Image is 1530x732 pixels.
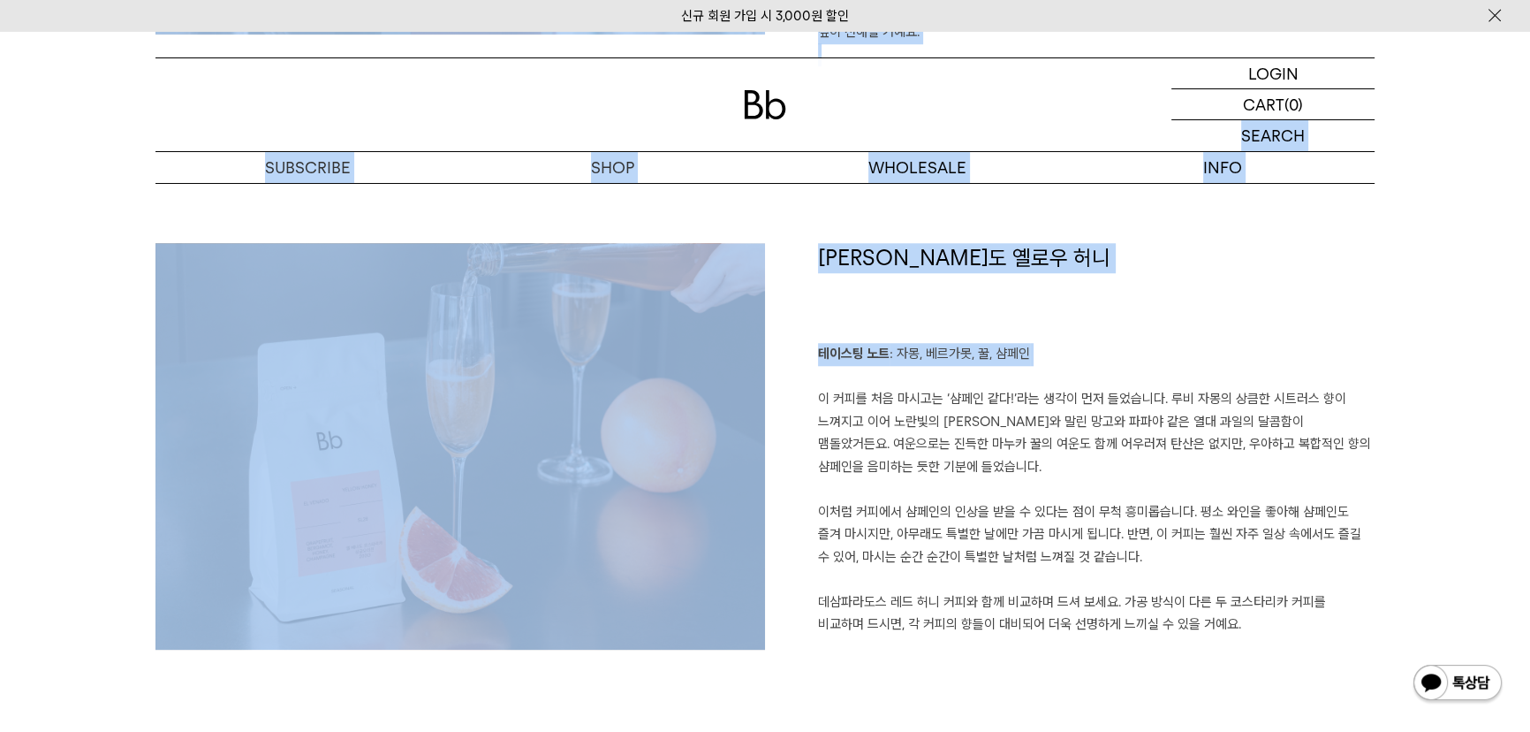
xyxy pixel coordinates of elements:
[1284,89,1303,119] p: (0)
[1070,152,1375,183] p: INFO
[155,152,460,183] a: SUBSCRIBE
[818,243,1375,344] h1: [PERSON_NAME]도 옐로우 허니
[1248,58,1299,88] p: LOGIN
[1412,663,1503,705] img: 카카오톡 채널 1:1 채팅 버튼
[1243,89,1284,119] p: CART
[818,343,1375,388] p: : 자몽, 베르가못, 꿀, 샴페인
[681,8,849,24] a: 신규 회원 가입 시 3,000원 할인
[1241,120,1305,151] p: SEARCH
[818,591,1375,637] p: 데삼파라도스 레드 허니 커피와 함께 비교하며 드셔 보세요. 가공 방식이 다른 두 코스타리카 커피를 비교하며 드시면, 각 커피의 향들이 대비되어 더욱 선명하게 느끼실 수 있을 ...
[155,243,765,650] img: d5409a9f6afd87bffed5e58a7d1d7006_170924.jpg
[1171,58,1375,89] a: LOGIN
[818,501,1375,569] p: 이처럼 커피에서 샴페인의 인상을 받을 수 있다는 점이 무척 흥미롭습니다. 평소 와인을 좋아해 샴페인도 즐겨 마시지만, 아무래도 특별한 날에만 가끔 마시게 됩니다. 반면, 이 ...
[818,346,890,362] b: 테이스팅 노트
[818,388,1375,478] p: 이 커피를 처음 마시고는 ‘샴페인 같다!’라는 생각이 먼저 들었습니다. 루비 자몽의 상큼한 시트러스 향이 느껴지고 이어 노란빛의 [PERSON_NAME]와 말린 망고와 파파야...
[744,90,786,119] img: 로고
[765,152,1070,183] p: WHOLESALE
[460,152,765,183] a: SHOP
[1171,89,1375,120] a: CART (0)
